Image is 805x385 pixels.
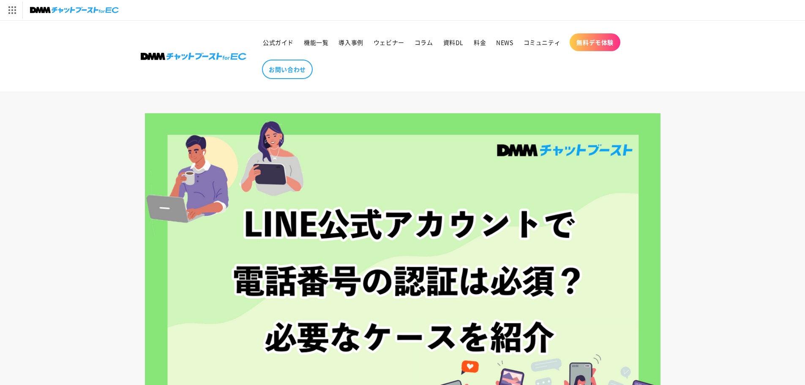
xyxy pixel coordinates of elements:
[570,33,620,51] a: 無料デモ体験
[409,33,438,51] a: コラム
[438,33,469,51] a: 資料DL
[524,38,561,46] span: コミュニティ
[368,33,409,51] a: ウェビナー
[333,33,368,51] a: 導入事例
[374,38,404,46] span: ウェビナー
[474,38,486,46] span: 料金
[491,33,518,51] a: NEWS
[576,38,614,46] span: 無料デモ体験
[1,1,22,19] img: サービス
[263,38,294,46] span: 公式ガイド
[518,33,566,51] a: コミュニティ
[262,60,313,79] a: お問い合わせ
[304,38,328,46] span: 機能一覧
[299,33,333,51] a: 機能一覧
[258,33,299,51] a: 公式ガイド
[415,38,433,46] span: コラム
[496,38,513,46] span: NEWS
[141,53,246,60] img: 株式会社DMM Boost
[269,66,306,73] span: お問い合わせ
[338,38,363,46] span: 導入事例
[443,38,464,46] span: 資料DL
[469,33,491,51] a: 料金
[30,4,119,16] img: チャットブーストforEC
